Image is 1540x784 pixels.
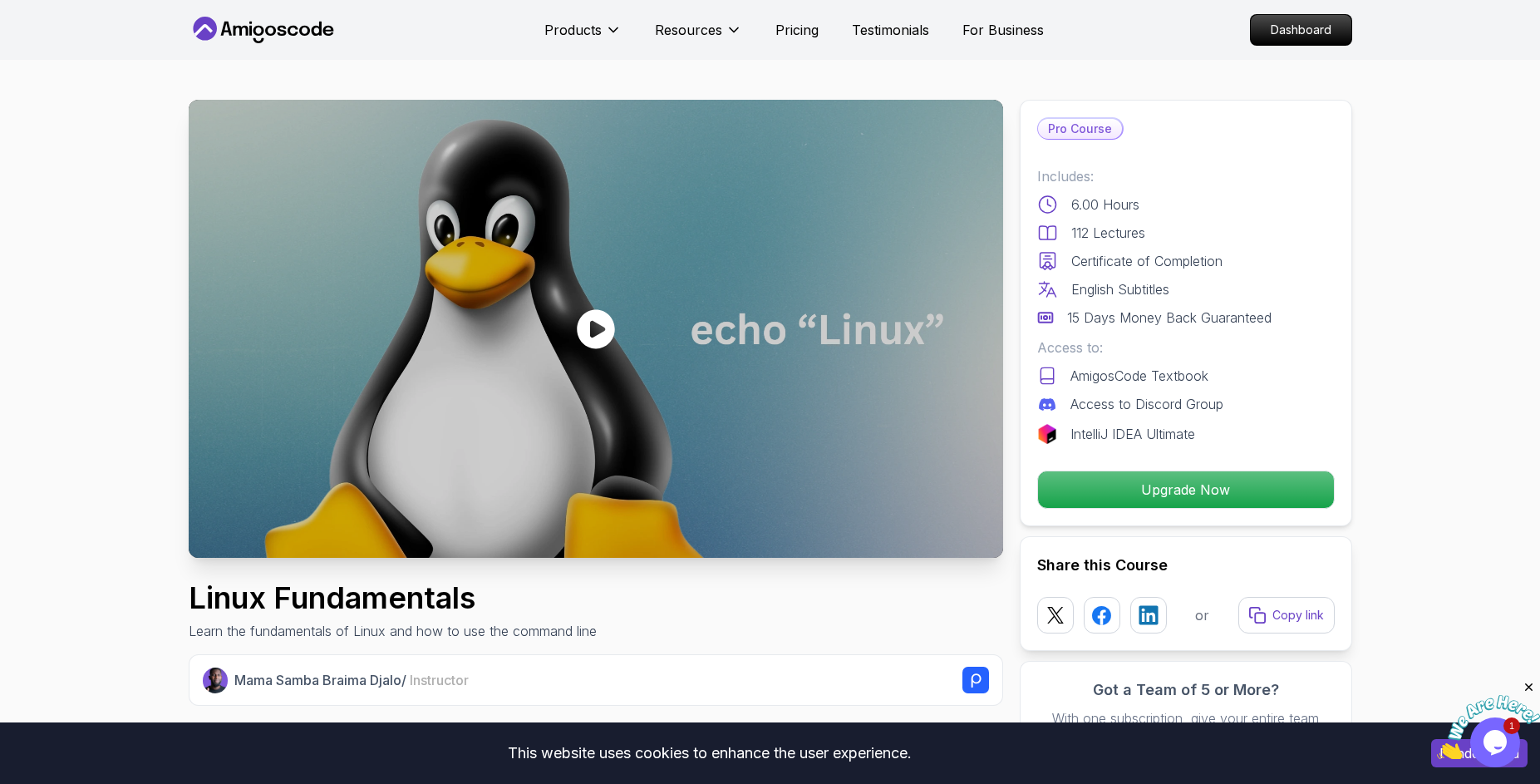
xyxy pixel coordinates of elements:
[1037,678,1335,702] h3: Got a Team of 5 or More?
[1070,366,1208,386] p: AmigosCode Textbook
[1037,338,1335,357] p: Access to:
[655,20,742,53] button: Resources
[1038,119,1122,139] p: Pro Course
[544,20,602,40] p: Products
[1272,607,1324,624] p: Copy link
[1038,471,1334,508] p: Upgrade Now
[1071,223,1145,243] p: 112 Lectures
[1071,251,1223,271] p: Certificate of Completion
[1071,195,1139,214] p: 6.00 Hours
[1037,554,1335,577] h2: Share this Course
[1070,394,1223,414] p: Access to Discord Group
[1070,424,1195,444] p: IntelliJ IDEA Ultimate
[544,20,622,53] button: Products
[852,20,929,40] a: Testimonials
[12,735,1406,772] div: This website uses cookies to enhance the user experience.
[234,670,469,690] p: Mama Samba Braima Djalo /
[1071,279,1169,299] p: English Subtitles
[1037,424,1057,444] img: jetbrains logo
[655,20,722,40] p: Resources
[775,20,819,40] a: Pricing
[1250,14,1352,46] a: Dashboard
[962,20,1044,40] a: For Business
[189,621,597,641] p: Learn the fundamentals of Linux and how to use the command line
[1251,15,1351,45] p: Dashboard
[1431,739,1528,767] button: Accept cookies
[1067,308,1272,328] p: 15 Days Money Back Guaranteed
[410,672,469,688] span: Instructor
[203,668,229,693] img: Nelson Djalo
[1238,597,1335,634] button: Copy link
[1037,471,1335,509] button: Upgrade Now
[1437,680,1540,759] iframe: chat widget
[1037,708,1335,748] p: With one subscription, give your entire team access to all courses and features.
[1195,605,1209,625] p: or
[1037,166,1335,186] p: Includes:
[189,581,597,614] h1: Linux Fundamentals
